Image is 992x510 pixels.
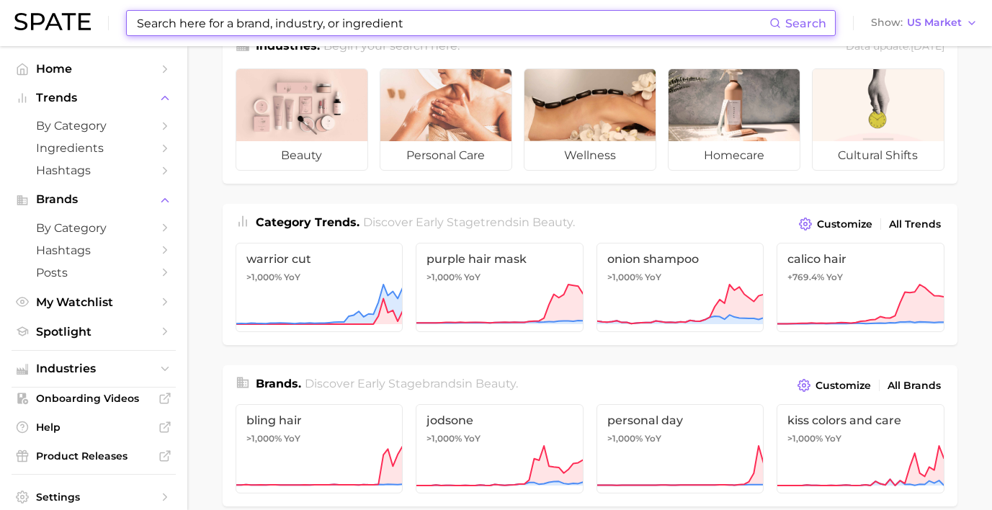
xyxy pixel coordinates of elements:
[36,119,151,133] span: by Category
[256,215,359,229] span: Category Trends .
[12,261,176,284] a: Posts
[36,392,151,405] span: Onboarding Videos
[36,449,151,462] span: Product Releases
[826,272,843,283] span: YoY
[236,68,368,171] a: beauty
[426,433,462,444] span: >1,000%
[645,433,661,444] span: YoY
[12,321,176,343] a: Spotlight
[888,380,941,392] span: All Brands
[36,421,151,434] span: Help
[135,11,769,35] input: Search here for a brand, industry, or ingredient
[12,87,176,109] button: Trends
[14,13,91,30] img: SPATE
[524,141,656,170] span: wellness
[36,221,151,235] span: by Category
[323,37,460,57] h2: Begin your search here.
[12,486,176,508] a: Settings
[794,375,874,395] button: Customize
[817,218,872,231] span: Customize
[363,215,575,229] span: Discover Early Stage trends in .
[246,413,393,427] span: bling hair
[787,272,824,282] span: +769.4%
[12,445,176,467] a: Product Releases
[236,243,403,332] a: warrior cut>1,000% YoY
[246,272,282,282] span: >1,000%
[885,215,944,234] a: All Trends
[785,17,826,30] span: Search
[416,243,584,332] a: purple hair mask>1,000% YoY
[246,252,393,266] span: warrior cut
[607,272,643,282] span: >1,000%
[607,433,643,444] span: >1,000%
[426,272,462,282] span: >1,000%
[236,404,403,493] a: bling hair>1,000% YoY
[812,68,944,171] a: cultural shifts
[12,137,176,159] a: Ingredients
[475,377,516,390] span: beauty
[12,189,176,210] button: Brands
[12,217,176,239] a: by Category
[246,433,282,444] span: >1,000%
[669,141,800,170] span: homecare
[795,214,875,234] button: Customize
[813,141,944,170] span: cultural shifts
[12,388,176,409] a: Onboarding Videos
[380,68,512,171] a: personal care
[12,58,176,80] a: Home
[426,252,573,266] span: purple hair mask
[867,14,981,32] button: ShowUS Market
[36,62,151,76] span: Home
[12,159,176,182] a: Hashtags
[907,19,962,27] span: US Market
[36,295,151,309] span: My Watchlist
[36,193,151,206] span: Brands
[464,433,481,444] span: YoY
[871,19,903,27] span: Show
[284,433,300,444] span: YoY
[645,272,661,283] span: YoY
[36,243,151,257] span: Hashtags
[464,272,481,283] span: YoY
[825,433,841,444] span: YoY
[12,239,176,261] a: Hashtags
[284,272,300,283] span: YoY
[36,141,151,155] span: Ingredients
[305,377,518,390] span: Discover Early Stage brands in .
[36,325,151,339] span: Spotlight
[380,141,511,170] span: personal care
[36,362,151,375] span: Industries
[787,413,934,427] span: kiss colors and care
[36,164,151,177] span: Hashtags
[12,416,176,438] a: Help
[607,413,754,427] span: personal day
[816,380,871,392] span: Customize
[236,141,367,170] span: beauty
[416,404,584,493] a: jodsone>1,000% YoY
[36,266,151,279] span: Posts
[532,215,573,229] span: beauty
[884,376,944,395] a: All Brands
[787,433,823,444] span: >1,000%
[524,68,656,171] a: wellness
[787,252,934,266] span: calico hair
[777,404,944,493] a: kiss colors and care>1,000% YoY
[256,377,301,390] span: Brands .
[256,37,320,57] h1: Industries.
[889,218,941,231] span: All Trends
[668,68,800,171] a: homecare
[777,243,944,332] a: calico hair+769.4% YoY
[36,91,151,104] span: Trends
[607,252,754,266] span: onion shampoo
[596,404,764,493] a: personal day>1,000% YoY
[846,37,944,57] div: Data update: [DATE]
[12,115,176,137] a: by Category
[426,413,573,427] span: jodsone
[12,291,176,313] a: My Watchlist
[12,358,176,380] button: Industries
[36,491,151,504] span: Settings
[596,243,764,332] a: onion shampoo>1,000% YoY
